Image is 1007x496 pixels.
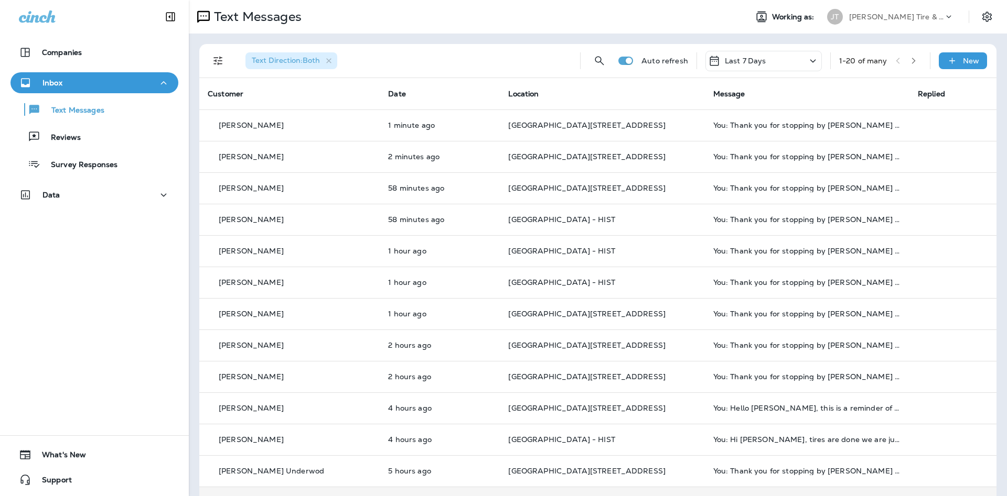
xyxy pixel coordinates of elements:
p: Reviews [40,133,81,143]
div: JT [827,9,843,25]
p: [PERSON_NAME] [219,215,284,224]
button: Collapse Sidebar [156,6,185,27]
span: [GEOGRAPHIC_DATA][STREET_ADDRESS] [508,340,666,350]
span: Text Direction : Both [252,56,320,65]
div: You: Thank you for stopping by Jensen Tire & Auto - South 144th Street. Please take 30 seconds to... [713,247,901,255]
p: Aug 28, 2025 04:58 PM [388,152,491,161]
span: [GEOGRAPHIC_DATA] - HIST [508,278,615,287]
p: Aug 28, 2025 12:16 PM [388,435,491,444]
button: Survey Responses [10,153,178,175]
div: You: Hi Kaitlyn, tires are done we are just waiting on the alignment rack to do the alignment and... [713,435,901,444]
span: Working as: [772,13,817,21]
p: [PERSON_NAME] [219,278,284,286]
span: What's New [31,450,86,463]
p: [PERSON_NAME] [219,184,284,192]
span: [GEOGRAPHIC_DATA] - HIST [508,215,615,224]
span: Support [31,476,72,488]
span: [GEOGRAPHIC_DATA][STREET_ADDRESS] [508,372,666,381]
span: [GEOGRAPHIC_DATA] - HIST [508,246,615,256]
p: Aug 28, 2025 04:59 PM [388,121,491,129]
span: Replied [918,89,945,98]
div: Text Direction:Both [245,52,337,69]
p: Aug 28, 2025 02:59 PM [388,372,491,381]
p: Data [42,191,60,199]
button: Settings [978,7,997,26]
p: New [963,57,979,65]
button: Companies [10,42,178,63]
p: Aug 28, 2025 12:54 PM [388,404,491,412]
button: Data [10,184,178,205]
p: Auto refresh [641,57,688,65]
span: Location [508,89,539,98]
span: Message [713,89,745,98]
span: Customer [208,89,243,98]
div: You: Thank you for stopping by Jensen Tire & Auto - South 144th Street. Please take 30 seconds to... [713,152,901,161]
p: Aug 28, 2025 03:00 PM [388,341,491,349]
button: What's New [10,444,178,465]
span: [GEOGRAPHIC_DATA][STREET_ADDRESS] [508,183,666,193]
div: You: Hello Terry, this is a reminder of your scheduled appointment set for 08/29/2025 1:00 PM at ... [713,404,901,412]
p: Companies [42,48,82,57]
p: Aug 28, 2025 04:02 PM [388,184,491,192]
div: You: Thank you for stopping by Jensen Tire & Auto - South 144th Street. Please take 30 seconds to... [713,372,901,381]
div: You: Thank you for stopping by Jensen Tire & Auto - South 144th Street. Please take 30 seconds to... [713,467,901,475]
div: You: Thank you for stopping by Jensen Tire & Auto - South 144th Street. Please take 30 seconds to... [713,341,901,349]
p: Aug 28, 2025 03:59 PM [388,310,491,318]
p: [PERSON_NAME] [219,247,284,255]
p: [PERSON_NAME] [219,435,284,444]
span: Date [388,89,406,98]
p: Aug 28, 2025 03:59 PM [388,278,491,286]
p: [PERSON_NAME] [219,372,284,381]
button: Search Messages [589,50,610,71]
p: [PERSON_NAME] [219,341,284,349]
p: Aug 28, 2025 04:00 PM [388,247,491,255]
p: [PERSON_NAME] [219,152,284,161]
button: Filters [208,50,229,71]
p: [PERSON_NAME] [219,310,284,318]
span: [GEOGRAPHIC_DATA][STREET_ADDRESS] [508,152,666,161]
p: Inbox [42,79,62,87]
div: You: Thank you for stopping by Jensen Tire & Auto - South 144th Street. Please take 30 seconds to... [713,278,901,286]
p: Aug 28, 2025 11:59 AM [388,467,491,475]
button: Support [10,469,178,490]
p: [PERSON_NAME] [219,121,284,129]
button: Inbox [10,72,178,93]
p: [PERSON_NAME] [219,404,284,412]
div: You: Thank you for stopping by Jensen Tire & Auto - South 144th Street. Please take 30 seconds to... [713,310,901,318]
div: You: Thank you for stopping by Jensen Tire & Auto - South 144th Street. Please take 30 seconds to... [713,184,901,192]
span: [GEOGRAPHIC_DATA][STREET_ADDRESS] [508,466,666,476]
p: Aug 28, 2025 04:02 PM [388,215,491,224]
div: You: Thank you for stopping by Jensen Tire & Auto - South 144th Street. Please take 30 seconds to... [713,215,901,224]
span: [GEOGRAPHIC_DATA][STREET_ADDRESS] [508,120,666,130]
span: [GEOGRAPHIC_DATA][STREET_ADDRESS] [508,309,666,318]
p: Text Messages [210,9,302,25]
p: [PERSON_NAME] Underwod [219,467,324,475]
span: [GEOGRAPHIC_DATA] - HIST [508,435,615,444]
p: Text Messages [41,106,104,116]
div: 1 - 20 of many [839,57,887,65]
p: Survey Responses [40,160,117,170]
button: Reviews [10,126,178,148]
p: [PERSON_NAME] Tire & Auto [849,13,944,21]
span: [GEOGRAPHIC_DATA][STREET_ADDRESS] [508,403,666,413]
button: Text Messages [10,98,178,120]
p: Last 7 Days [725,57,766,65]
div: You: Thank you for stopping by Jensen Tire & Auto - Gretna. Please take 30 seconds to leave us a ... [713,121,901,129]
